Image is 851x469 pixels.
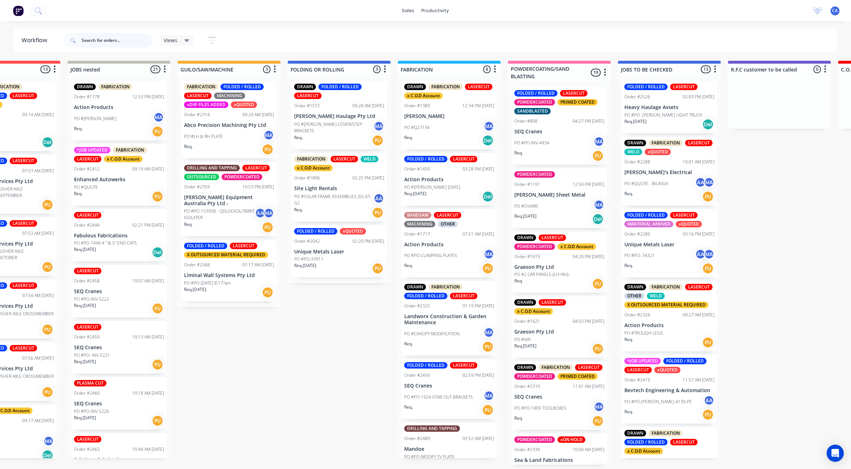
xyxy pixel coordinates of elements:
[676,221,702,227] div: xQUOTED
[221,84,264,90] div: FOLDED / ROLLED
[514,364,536,371] div: DRAWN
[404,156,447,162] div: FOLDED / ROLLED
[152,303,163,314] div: PU
[558,243,596,250] div: x C.O.D Account
[465,84,493,90] div: LASERCUT
[573,318,604,325] div: 04:03 PM [DATE]
[184,184,210,190] div: Order #2359
[152,126,163,137] div: PU
[255,208,266,218] div: AA
[294,156,328,162] div: FABRICATION
[372,263,384,274] div: PU
[624,149,642,155] div: WELD
[291,153,387,222] div: FABRICATIONLASERCUTWELDx C.O.D AccountOrder #180602:25 PM [DATE]Site Light RentalsPO #SOLAR FRAME...
[373,193,384,204] div: AA
[624,336,633,343] p: Req.
[340,228,366,234] div: xQUOTED
[74,147,110,153] div: *JOB UPDATED
[511,87,607,165] div: FOLDED / ROLLEDLASERCUTPOWDERCOATEDPRIMED COATEDSANDBLASTEDOrder #89804:27 PM [DATE]SEQ CranesPO ...
[514,171,555,178] div: POWDERCOATED
[558,99,598,105] div: PRIMED COATED
[71,81,167,140] div: DRAWNFABRICATIONOrder #177812:53 PM [DATE]Action ProductsPO #[PERSON_NAME]MAReq.PU
[404,242,494,248] p: Action Products
[404,362,447,369] div: FOLDED / ROLLED
[624,212,668,218] div: FOLDED / ROLLED
[832,8,838,14] span: CA
[484,249,494,260] div: MA
[152,359,163,370] div: PU
[184,165,240,171] div: DRILLING AND TAPPING
[622,81,717,133] div: FOLDED / ROLLEDLASERCUTOrder #252602:03 PM [DATE]Heavy Haulage AssetsPO #PO- [PERSON_NAME] LIGHT ...
[429,284,462,290] div: FABRICATION
[181,162,277,237] div: DRILLING AND TAPPINGLASERCUTOUTSOURCEDPOWDERCOATEDOrder #235910:53 PM [DATE][PERSON_NAME] Equipme...
[514,336,531,343] p: PO #IAN
[71,321,167,374] div: LASERCUTOrder #245910:13 AM [DATE]SEQ CranesPO #PO- INV-5221Req.[DATE]PU
[81,33,152,48] input: Search for orders...
[511,296,607,358] div: DRAWNLASERCUTx C.O.D AccountOrder #162104:03 PM [DATE]Graeson Pty LtdPO #IANReq.[DATE]PU
[10,282,37,289] div: LASERCUT
[10,345,37,351] div: LASERCUT
[622,137,717,206] div: DRAWNFABRICATIONLASERCUTWELDxQUOTEDOrder #228810:01 AM [DATE][PERSON_NAME]'s ElectricalPO #QUOTE ...
[702,191,714,202] div: PU
[404,231,430,237] div: Order #1717
[71,265,167,317] div: LASERCUTOrder #245810:07 AM [DATE]SEQ CranesPO #PO-INV-5222Req.[DATE]PU
[654,367,681,373] div: xQUOTED
[294,249,384,255] p: Unique Metals Laser
[404,262,413,269] p: Req.
[624,252,655,259] p: PO #PO- 34321
[624,181,668,187] p: PO #QUOTE - BILINGA
[184,208,255,221] p: PO #PO-153938 - QDLOCKOUTBRKT ISOLATER
[404,134,413,141] p: Req.
[294,193,373,206] p: PO #SOLAR FRAME ASSEMBLIES JSS-6T-G2
[514,90,558,97] div: FOLDED / ROLLED
[514,343,536,349] p: Req. [DATE]
[624,322,714,329] p: Action Products
[404,93,443,99] div: x C.O.D Account
[74,115,117,122] p: PO #[PERSON_NAME]
[462,303,494,309] div: 01:19 PM [DATE]
[74,288,164,295] p: SEQ Cranes
[294,228,337,234] div: FOLDED / ROLLED
[624,330,663,336] p: PO #TROUGH LEGS
[401,81,497,149] div: DRAWNFABRICATIONLASERCUTx C.O.D AccountOrder #138912:34 PM [DATE][PERSON_NAME]PO #Q27134MAReq.Del
[184,143,193,150] p: Req.
[294,113,384,119] p: [PERSON_NAME] Haulage Pty Ltd
[74,166,100,172] div: Order #2412
[22,112,54,118] div: 09:14 AM [DATE]
[514,108,551,114] div: SANDBLASTED
[670,212,698,218] div: LASERCUT
[482,341,494,352] div: PU
[372,135,384,146] div: PU
[181,240,277,301] div: FOLDED / ROLLEDLASERCUTX OUTSOURCED MATERIAL REQUIREDOrder #256807:17 AM [DATE]Liminal Wall Syste...
[514,192,604,198] p: [PERSON_NAME] Sheet Metal
[702,337,714,348] div: PU
[663,358,707,364] div: FOLDED / ROLLED
[401,359,497,419] div: FOLDED / ROLLEDLASERCUTOrder #245002:59 PM [DATE]SEQ CranesPO #PO-1924 STAB OUT BRACKETSMAReq.PU
[404,341,413,347] p: Req.
[434,212,461,218] div: LASERCUT
[242,112,274,118] div: 09:29 AM [DATE]
[560,90,588,97] div: LASERCUT
[222,174,262,180] div: POWDERCOATED
[704,249,714,260] div: MA
[482,263,494,274] div: PU
[514,243,555,250] div: POWDERCOATED
[404,166,430,172] div: Order #1450
[438,221,458,227] div: OTHER
[624,242,714,248] p: Unique Metals Laser
[184,272,274,278] p: Liminal Wall Systems Pty Ltd
[404,184,460,191] p: PO #[PERSON_NAME] [DATE]
[10,158,37,164] div: LASERCUT
[74,296,109,302] p: PO #PO-INV-5222
[214,93,245,99] div: MACHINING
[318,84,362,90] div: FOLDED / ROLLED
[404,293,447,299] div: FOLDED / ROLLED
[404,113,494,119] p: [PERSON_NAME]
[74,345,164,351] p: SEQ Cranes
[558,373,598,380] div: PRIMED COATED
[462,372,494,379] div: 02:59 PM [DATE]
[624,312,650,318] div: Order #2326
[624,84,668,90] div: FOLDED / ROLLED
[624,118,647,125] p: Req. [DATE]
[624,94,650,100] div: Order #2526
